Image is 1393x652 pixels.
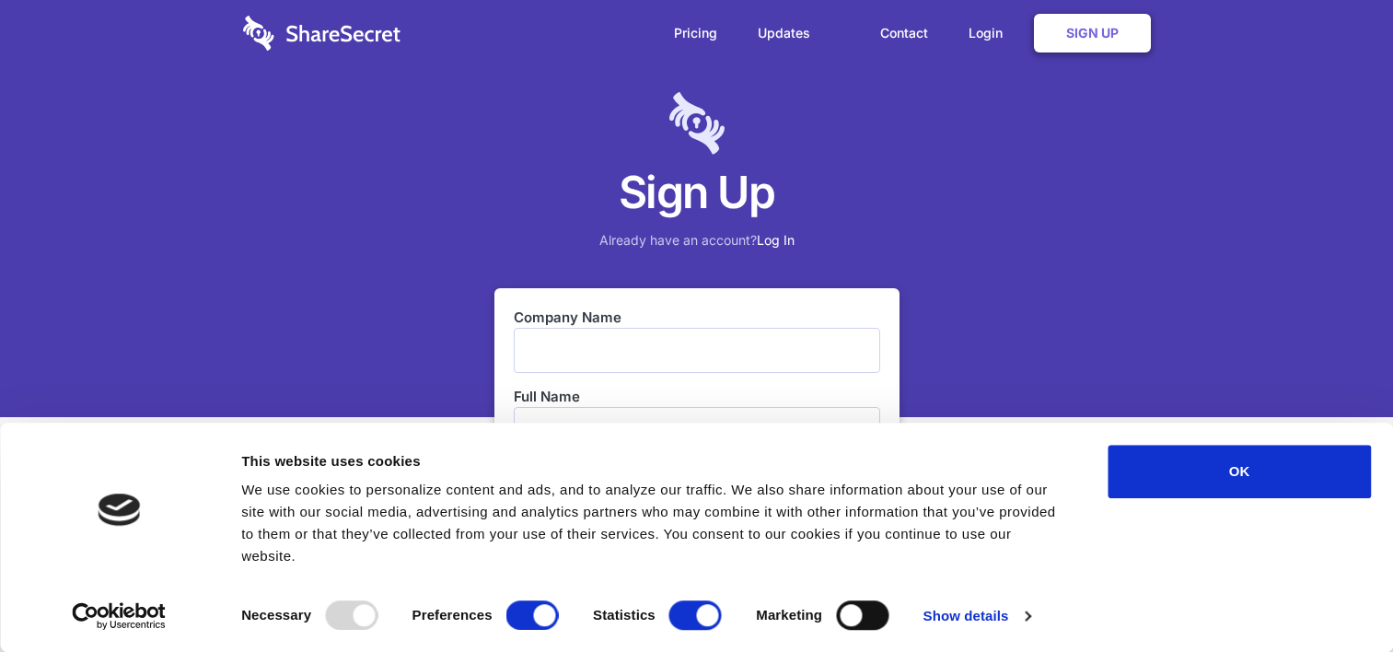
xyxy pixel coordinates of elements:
a: Contact [862,5,946,62]
a: Sign Up [1034,14,1151,52]
img: logo-lt-purple-60x68@2x-c671a683ea72a1d466fb5d642181eefbee81c4e10ba9aed56c8e1d7e762e8086.png [669,92,725,155]
a: Usercentrics Cookiebot - opens in a new window [39,602,200,630]
button: OK [1108,445,1371,498]
label: Full Name [514,387,880,407]
img: logo [98,494,140,526]
img: logo-wordmark-white-trans-d4663122ce5f474addd5e946df7df03e33cb6a1c49d2221995e7729f52c070b2.svg [243,16,400,51]
label: Company Name [514,308,880,328]
a: Pricing [656,5,736,62]
strong: Statistics [593,607,656,623]
a: Show details [923,602,1030,630]
strong: Marketing [756,607,822,623]
strong: Preferences [412,607,493,623]
div: This website uses cookies [241,450,1066,472]
div: We use cookies to personalize content and ads, and to analyze our traffic. We also share informat... [241,479,1066,567]
legend: Consent Selection [240,593,241,594]
a: Log In [757,232,795,248]
a: Login [950,5,1030,62]
strong: Necessary [241,607,311,623]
